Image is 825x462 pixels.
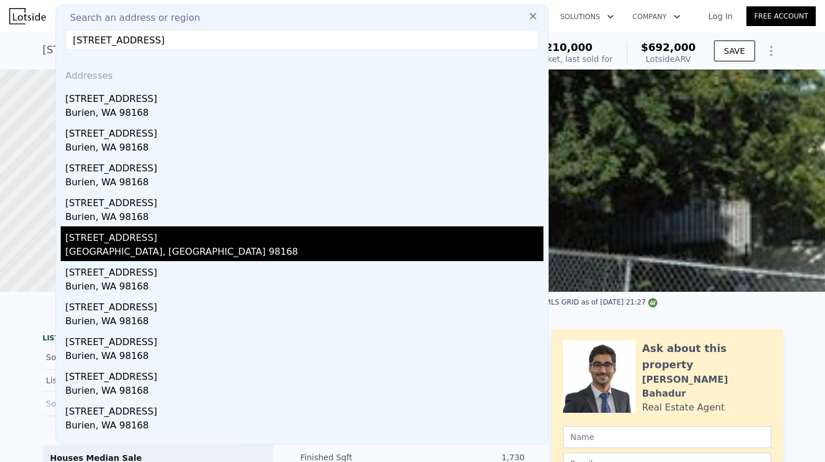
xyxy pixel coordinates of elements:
div: [STREET_ADDRESS] [65,261,543,280]
div: [STREET_ADDRESS] [65,400,543,419]
div: Lotside ARV [641,53,696,65]
button: Solutions [551,6,623,27]
div: Addresses [61,60,543,87]
div: [PERSON_NAME] Bahadur [642,373,771,401]
div: Sold [46,396,149,411]
a: Log In [694,10,746,22]
div: Burien, WA 98168 [65,280,543,296]
div: Ask about this property [642,340,771,373]
div: Burien, WA 98168 [65,419,543,435]
div: [STREET_ADDRESS] [65,296,543,314]
div: Burien, WA 98168 [65,349,543,365]
a: Free Account [746,6,816,26]
div: [STREET_ADDRESS] , Burien , WA 98168 [43,42,246,58]
button: Company [623,6,690,27]
div: Burien, WA 98168 [65,384,543,400]
input: Name [563,426,771,448]
div: [STREET_ADDRESS] [65,157,543,175]
div: [GEOGRAPHIC_DATA], [GEOGRAPHIC_DATA] 98168 [65,245,543,261]
div: Off Market, last sold for [518,53,613,65]
div: [STREET_ADDRESS] [65,331,543,349]
input: Enter an address, city, region, neighborhood or zip code [65,30,539,50]
div: Burien, WA 98168 [65,106,543,122]
button: Show Options [760,39,783,63]
div: Burien, WA 98168 [65,314,543,331]
div: [STREET_ADDRESS] [65,226,543,245]
div: LISTING & SALE HISTORY [43,333,274,345]
div: [STREET_ADDRESS] [65,192,543,210]
div: Listed [46,375,149,386]
span: Search an address or region [61,11,200,25]
img: Lotside [9,8,46,24]
div: Burien, WA 98168 [65,141,543,157]
img: NWMLS Logo [648,298,657,307]
div: [STREET_ADDRESS] [65,87,543,106]
div: Sold [46,350,149,365]
div: Real Estate Agent [642,401,725,415]
span: $210,000 [538,41,593,53]
button: SAVE [714,41,754,61]
span: $692,000 [641,41,696,53]
div: Burien, WA 98168 [65,210,543,226]
div: Burien, WA 98168 [65,175,543,192]
div: [STREET_ADDRESS] [65,365,543,384]
div: [STREET_ADDRESS] [65,122,543,141]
